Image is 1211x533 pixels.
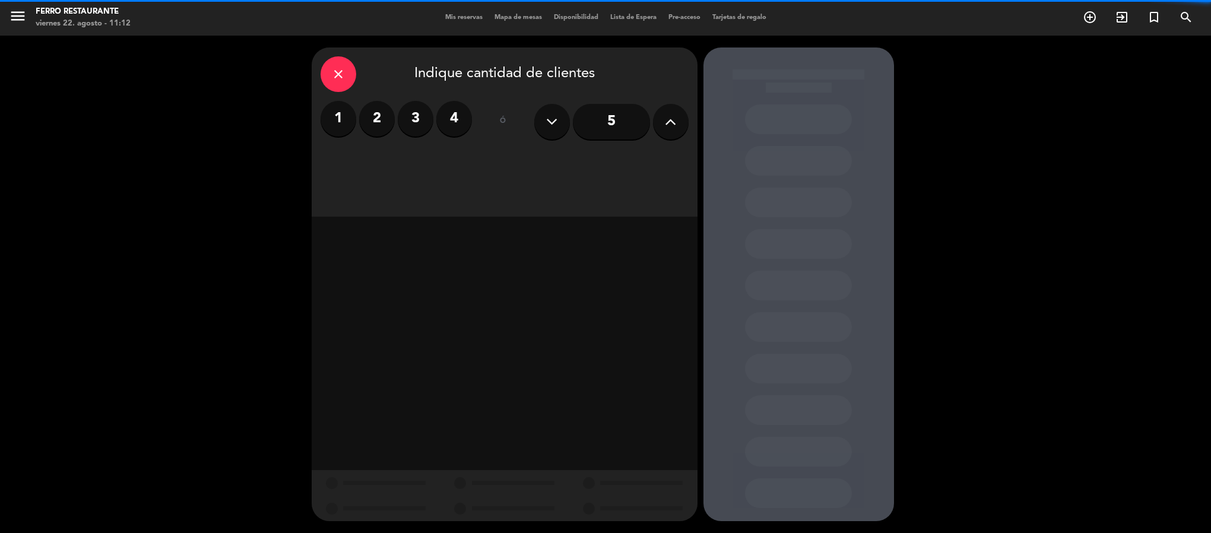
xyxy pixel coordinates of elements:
span: Mapa de mesas [489,14,548,21]
span: Tarjetas de regalo [706,14,772,21]
i: close [331,67,345,81]
label: 2 [359,101,395,137]
span: Disponibilidad [548,14,604,21]
label: 4 [436,101,472,137]
i: turned_in_not [1147,10,1161,24]
i: exit_to_app [1115,10,1129,24]
button: menu [9,7,27,29]
label: 1 [321,101,356,137]
div: ó [484,101,522,142]
i: add_circle_outline [1083,10,1097,24]
div: viernes 22. agosto - 11:12 [36,18,131,30]
span: Lista de Espera [604,14,662,21]
i: search [1179,10,1193,24]
div: Indique cantidad de clientes [321,56,689,92]
span: Mis reservas [439,14,489,21]
span: Pre-acceso [662,14,706,21]
label: 3 [398,101,433,137]
div: Ferro Restaurante [36,6,131,18]
i: menu [9,7,27,25]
